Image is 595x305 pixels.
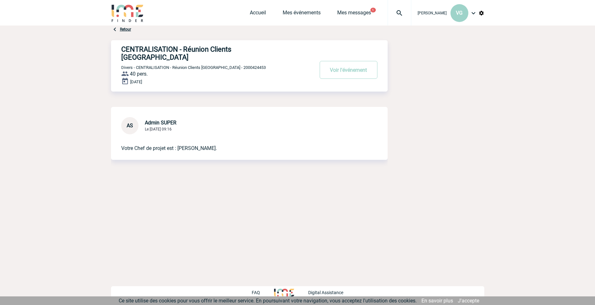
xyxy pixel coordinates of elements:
[120,27,131,32] a: Retour
[370,8,376,12] button: 1
[421,298,453,304] a: En savoir plus
[418,11,447,15] span: [PERSON_NAME]
[250,10,266,19] a: Accueil
[127,123,133,129] span: AS
[252,289,274,295] a: FAQ
[337,10,371,19] a: Mes messages
[308,290,343,295] p: Digital Assistance
[111,4,144,22] img: IME-Finder
[283,10,321,19] a: Mes événements
[274,289,294,296] img: http://www.idealmeetingsevents.fr/
[130,79,142,84] span: [DATE]
[145,120,176,126] span: Admin SUPER
[456,10,463,16] span: VG
[121,45,295,61] h4: CENTRALISATION - Réunion Clients [GEOGRAPHIC_DATA]
[252,290,260,295] p: FAQ
[119,298,417,304] span: Ce site utilise des cookies pour vous offrir le meilleur service. En poursuivant votre navigation...
[130,71,148,77] span: 40 pers.
[320,61,377,79] button: Voir l'événement
[121,134,360,152] p: Votre Chef de projet est : [PERSON_NAME].
[145,127,172,131] span: Le [DATE] 09:16
[458,298,479,304] a: J'accepte
[121,65,266,70] span: Divers - CENTRALISATION - Réunion Clients [GEOGRAPHIC_DATA] - 2000424453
